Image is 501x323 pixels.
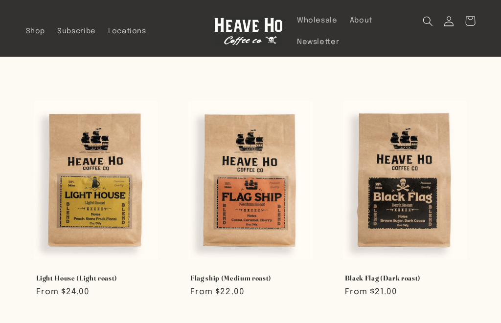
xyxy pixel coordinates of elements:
[214,18,283,45] img: Heave Ho Coffee Co
[190,274,311,282] a: Flag ship (Medium roast)
[51,21,102,42] a: Subscribe
[297,38,339,47] span: Newsletter
[350,16,372,25] span: About
[57,27,96,36] span: Subscribe
[108,27,146,36] span: Locations
[291,10,343,31] a: Wholesale
[20,21,51,42] a: Shop
[416,10,439,32] summary: Search
[102,21,152,42] a: Locations
[26,27,46,36] span: Shop
[343,10,378,31] a: About
[345,274,465,282] a: Black Flag (Dark roast)
[36,274,157,282] a: Light House (Light roast)
[297,16,338,25] span: Wholesale
[291,31,345,53] a: Newsletter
